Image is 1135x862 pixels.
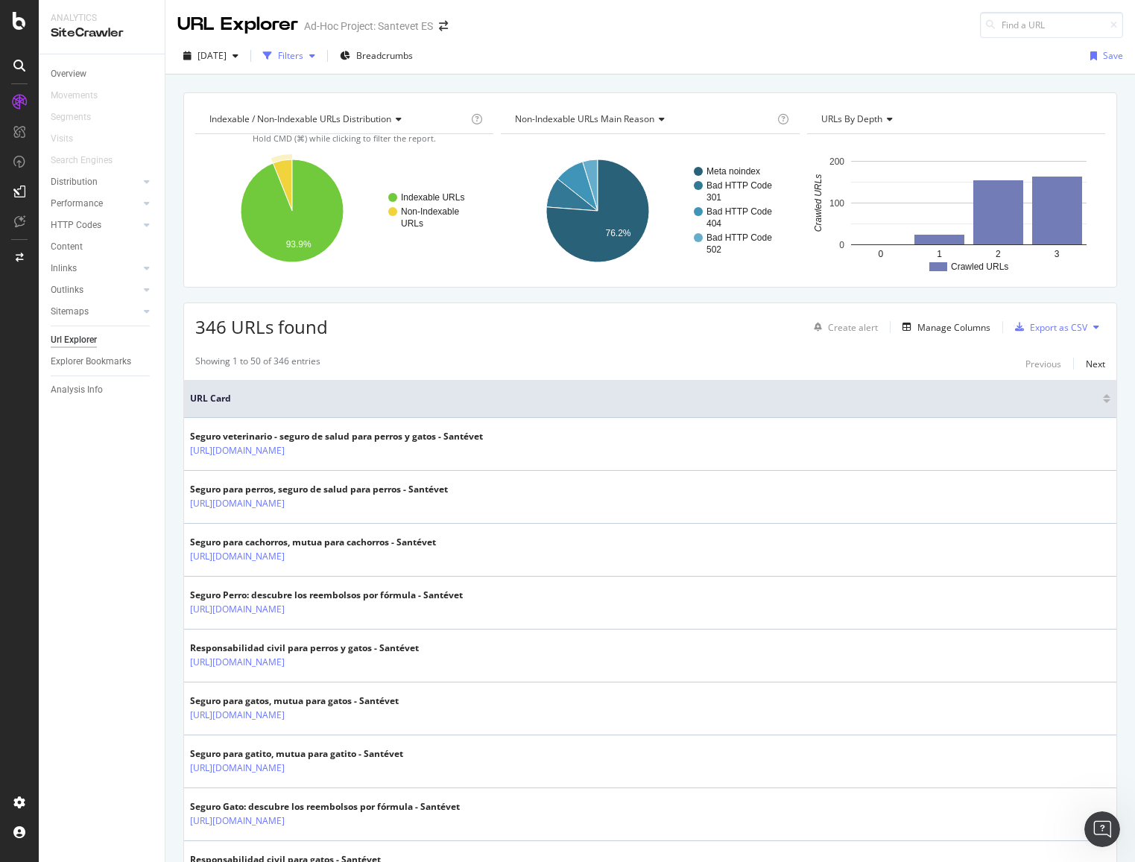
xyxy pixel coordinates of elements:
[706,218,721,229] text: 404
[190,483,448,496] div: Seguro para perros, seguro de salud para perros - Santévet
[177,44,244,68] button: [DATE]
[401,206,459,217] text: Non-Indexable
[51,304,89,320] div: Sitemaps
[1009,315,1087,339] button: Export as CSV
[706,232,772,243] text: Bad HTTP Code
[51,282,139,298] a: Outlinks
[937,249,942,259] text: 1
[195,355,320,373] div: Showing 1 to 50 of 346 entries
[818,107,1092,131] h4: URLs by Depth
[1030,321,1087,334] div: Export as CSV
[951,262,1008,272] text: Crawled URLs
[190,496,285,511] a: [URL][DOMAIN_NAME]
[917,321,990,334] div: Manage Columns
[1025,358,1061,370] div: Previous
[356,49,413,62] span: Breadcrumbs
[190,392,1099,405] span: URL Card
[828,321,878,334] div: Create alert
[304,19,433,34] div: Ad-Hoc Project: Santevet ES
[51,218,101,233] div: HTTP Codes
[286,239,312,250] text: 93.9%
[206,107,468,131] h4: Indexable / Non-Indexable URLs Distribution
[190,536,436,549] div: Seguro para cachorros, mutua para cachorros - Santévet
[190,641,419,655] div: Responsabilidad civil para perros y gatos - Santévet
[706,180,772,191] text: Bad HTTP Code
[515,112,654,125] span: Non-Indexable URLs Main Reason
[980,12,1123,38] input: Find a URL
[190,747,403,761] div: Seguro para gatito, mutua para gatito - Santévet
[190,549,285,564] a: [URL][DOMAIN_NAME]
[1084,811,1120,847] iframe: Intercom live chat
[1103,49,1123,62] div: Save
[1086,358,1105,370] div: Next
[334,44,419,68] button: Breadcrumbs
[51,196,103,212] div: Performance
[51,174,98,190] div: Distribution
[51,282,83,298] div: Outlinks
[257,44,321,68] button: Filters
[190,800,460,814] div: Seguro Gato: descubre los reembolsos por fórmula - Santévet
[51,354,131,370] div: Explorer Bookmarks
[51,110,91,125] div: Segments
[190,761,285,776] a: [URL][DOMAIN_NAME]
[706,206,772,217] text: Bad HTTP Code
[439,21,448,31] div: arrow-right-arrow-left
[1025,355,1061,373] button: Previous
[1086,355,1105,373] button: Next
[401,192,464,203] text: Indexable URLs
[401,218,423,229] text: URLs
[1054,249,1059,259] text: 3
[195,146,490,276] svg: A chart.
[51,261,139,276] a: Inlinks
[706,166,760,177] text: Meta noindex
[829,156,844,167] text: 200
[209,112,391,125] span: Indexable / Non-Indexable URLs distribution
[51,131,88,147] a: Visits
[190,602,285,617] a: [URL][DOMAIN_NAME]
[996,249,1001,259] text: 2
[51,110,106,125] a: Segments
[51,382,103,398] div: Analysis Info
[51,354,154,370] a: Explorer Bookmarks
[1084,44,1123,68] button: Save
[253,133,436,144] span: Hold CMD (⌘) while clicking to filter the report.
[51,332,97,348] div: Url Explorer
[821,112,882,125] span: URLs by Depth
[512,107,774,131] h4: Non-Indexable URLs Main Reason
[190,430,483,443] div: Seguro veterinario - seguro de salud para perros y gatos - Santévet
[195,314,328,339] span: 346 URLs found
[51,332,154,348] a: Url Explorer
[51,12,153,25] div: Analytics
[51,174,139,190] a: Distribution
[190,589,463,602] div: Seguro Perro: descubre los reembolsos por fórmula - Santévet
[278,49,303,62] div: Filters
[839,240,844,250] text: 0
[51,304,139,320] a: Sitemaps
[51,382,154,398] a: Analysis Info
[51,66,154,82] a: Overview
[808,315,878,339] button: Create alert
[190,708,285,723] a: [URL][DOMAIN_NAME]
[51,261,77,276] div: Inlinks
[51,131,73,147] div: Visits
[829,198,844,209] text: 100
[807,146,1101,276] svg: A chart.
[51,66,86,82] div: Overview
[190,443,285,458] a: [URL][DOMAIN_NAME]
[51,88,98,104] div: Movements
[878,249,883,259] text: 0
[501,146,795,276] svg: A chart.
[197,49,227,62] span: 2025 Aug. 27th
[51,153,127,168] a: Search Engines
[51,25,153,42] div: SiteCrawler
[190,814,285,828] a: [URL][DOMAIN_NAME]
[190,694,399,708] div: Seguro para gatos, mutua para gatos - Santévet
[51,218,139,233] a: HTTP Codes
[813,174,823,232] text: Crawled URLs
[51,88,113,104] a: Movements
[706,192,721,203] text: 301
[51,239,154,255] a: Content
